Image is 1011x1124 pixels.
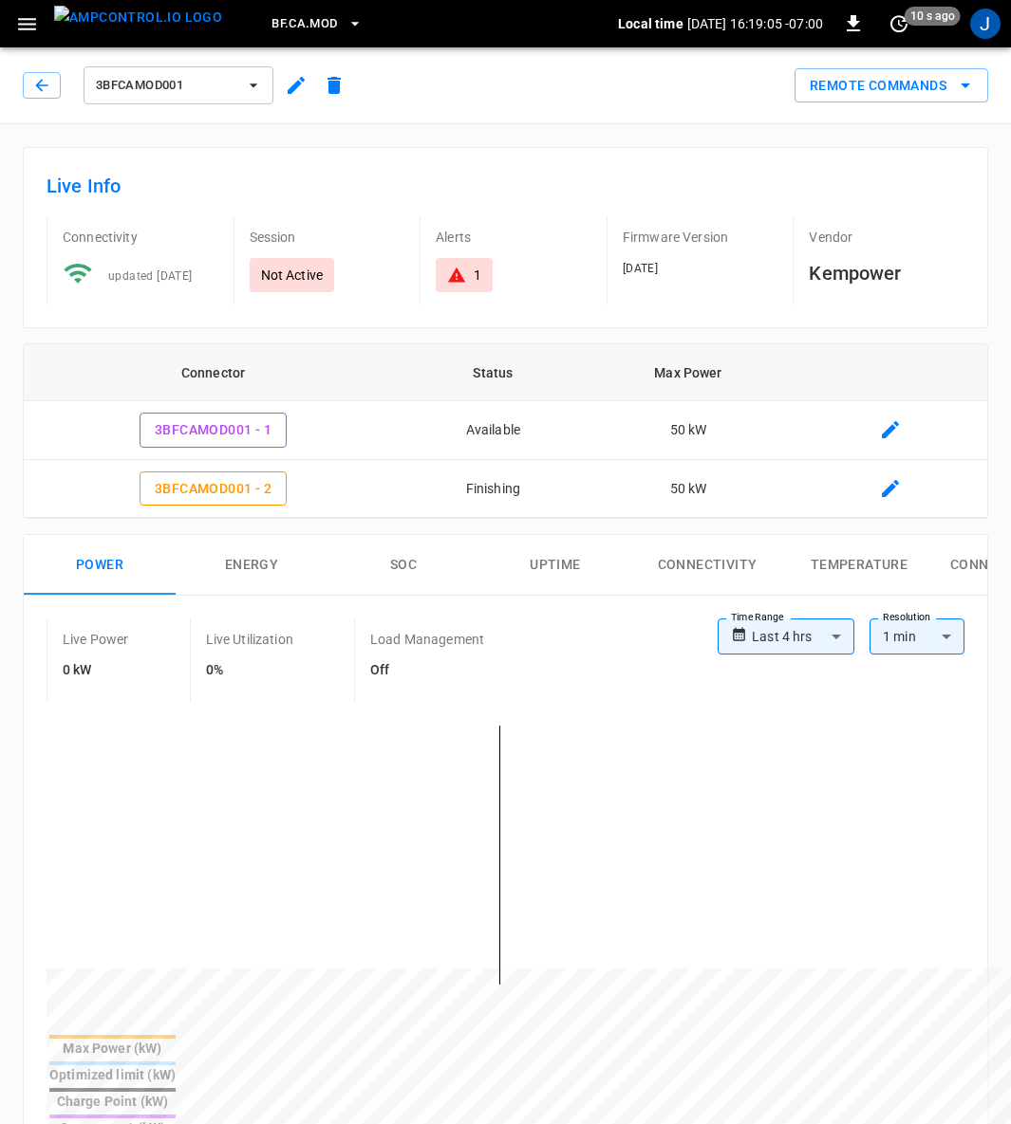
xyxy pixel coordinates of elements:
[108,269,193,283] span: updated [DATE]
[63,660,129,681] h6: 0 kW
[370,630,484,649] p: Load Management
[618,14,683,33] p: Local time
[206,630,293,649] p: Live Utilization
[250,228,405,247] p: Session
[752,618,854,654] div: Last 4 hrs
[206,660,293,681] h6: 0%
[54,6,222,29] img: ampcontrol.io logo
[47,171,964,201] h6: Live Info
[96,75,236,97] span: 3BFCAMOD001
[403,401,584,460] td: Available
[24,344,403,401] th: Connector
[783,535,935,596] button: Temperature
[140,413,287,448] button: 3BFCAMOD001 - 1
[261,266,324,285] p: Not Active
[809,258,964,288] h6: Kempower
[883,610,930,625] label: Resolution
[809,228,964,247] p: Vendor
[623,228,778,247] p: Firmware Version
[403,460,584,519] td: Finishing
[479,535,631,596] button: Uptime
[584,401,794,460] td: 50 kW
[870,618,964,654] div: 1 min
[24,344,987,518] table: connector table
[328,535,479,596] button: SOC
[403,344,584,401] th: Status
[24,535,176,596] button: Power
[176,535,328,596] button: Energy
[631,535,783,596] button: Connectivity
[884,9,914,39] button: set refresh interval
[795,68,988,103] div: remote commands options
[795,68,988,103] button: Remote Commands
[474,266,481,285] div: 1
[623,262,658,275] span: [DATE]
[584,460,794,519] td: 50 kW
[584,344,794,401] th: Max Power
[731,610,784,625] label: Time Range
[63,228,218,247] p: Connectivity
[271,13,337,35] span: BF.CA.MOD
[687,14,823,33] p: [DATE] 16:19:05 -07:00
[970,9,1001,39] div: profile-icon
[264,6,369,43] button: BF.CA.MOD
[436,228,591,247] p: Alerts
[140,471,287,507] button: 3BFCAMOD001 - 2
[63,630,129,649] p: Live Power
[905,7,961,26] span: 10 s ago
[370,660,484,681] h6: Off
[84,66,273,104] button: 3BFCAMOD001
